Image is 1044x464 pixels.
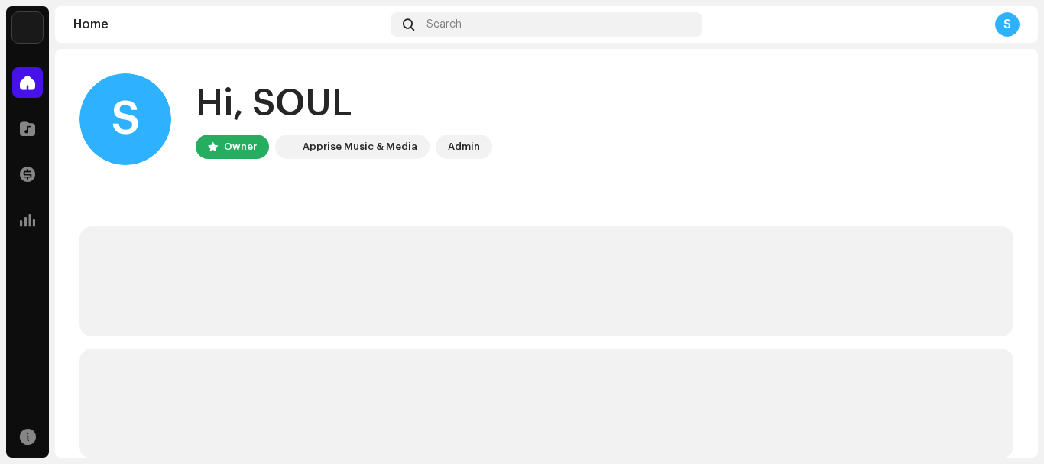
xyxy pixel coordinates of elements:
[79,73,171,165] div: S
[12,12,43,43] img: 1c16f3de-5afb-4452-805d-3f3454e20b1b
[224,138,257,156] div: Owner
[303,138,417,156] div: Apprise Music & Media
[73,18,384,31] div: Home
[995,12,1020,37] div: S
[448,138,480,156] div: Admin
[426,18,462,31] span: Search
[278,138,297,156] img: 1c16f3de-5afb-4452-805d-3f3454e20b1b
[196,79,492,128] div: Hi, SOUL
